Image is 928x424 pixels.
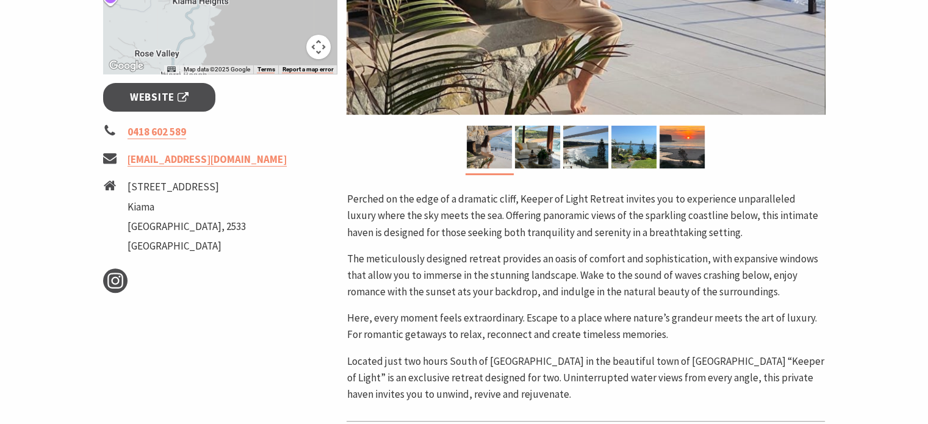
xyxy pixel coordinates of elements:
[257,66,275,73] a: Terms (opens in new tab)
[128,218,246,235] li: [GEOGRAPHIC_DATA], 2533
[130,89,189,106] span: Website
[106,58,146,74] a: Open this area in Google Maps (opens a new window)
[563,126,608,168] img: Keeper of Light Retreat photo from the balcony overlooking Bombo Beach
[128,238,246,254] li: [GEOGRAPHIC_DATA]
[167,65,176,74] button: Keyboard shortcuts
[306,35,331,59] button: Map camera controls
[347,251,825,301] p: The meticulously designed retreat provides an oasis of comfort and sophistication, with expansive...
[128,125,186,139] a: 0418 602 589
[467,126,512,168] img: Keeper of Light Retreat photo of the balcony
[660,126,705,168] img: Keeper of Light Retreat
[515,126,560,168] img: Keeper of Light Retreat
[106,58,146,74] img: Google
[347,353,825,403] p: Located just two hours South of [GEOGRAPHIC_DATA] in the beautiful town of [GEOGRAPHIC_DATA] “Kee...
[347,310,825,343] p: Here, every moment feels extraordinary. Escape to a place where nature’s grandeur meets the art o...
[611,126,656,168] img: Keeper of Light Retreat - photo of the view and the house
[282,66,333,73] a: Report a map error
[128,153,287,167] a: [EMAIL_ADDRESS][DOMAIN_NAME]
[103,83,216,112] a: Website
[128,199,246,215] li: Kiama
[128,179,246,195] li: [STREET_ADDRESS]
[183,66,250,73] span: Map data ©2025 Google
[347,191,825,241] p: Perched on the edge of a dramatic cliff, Keeper of Light Retreat invites you to experience unpara...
